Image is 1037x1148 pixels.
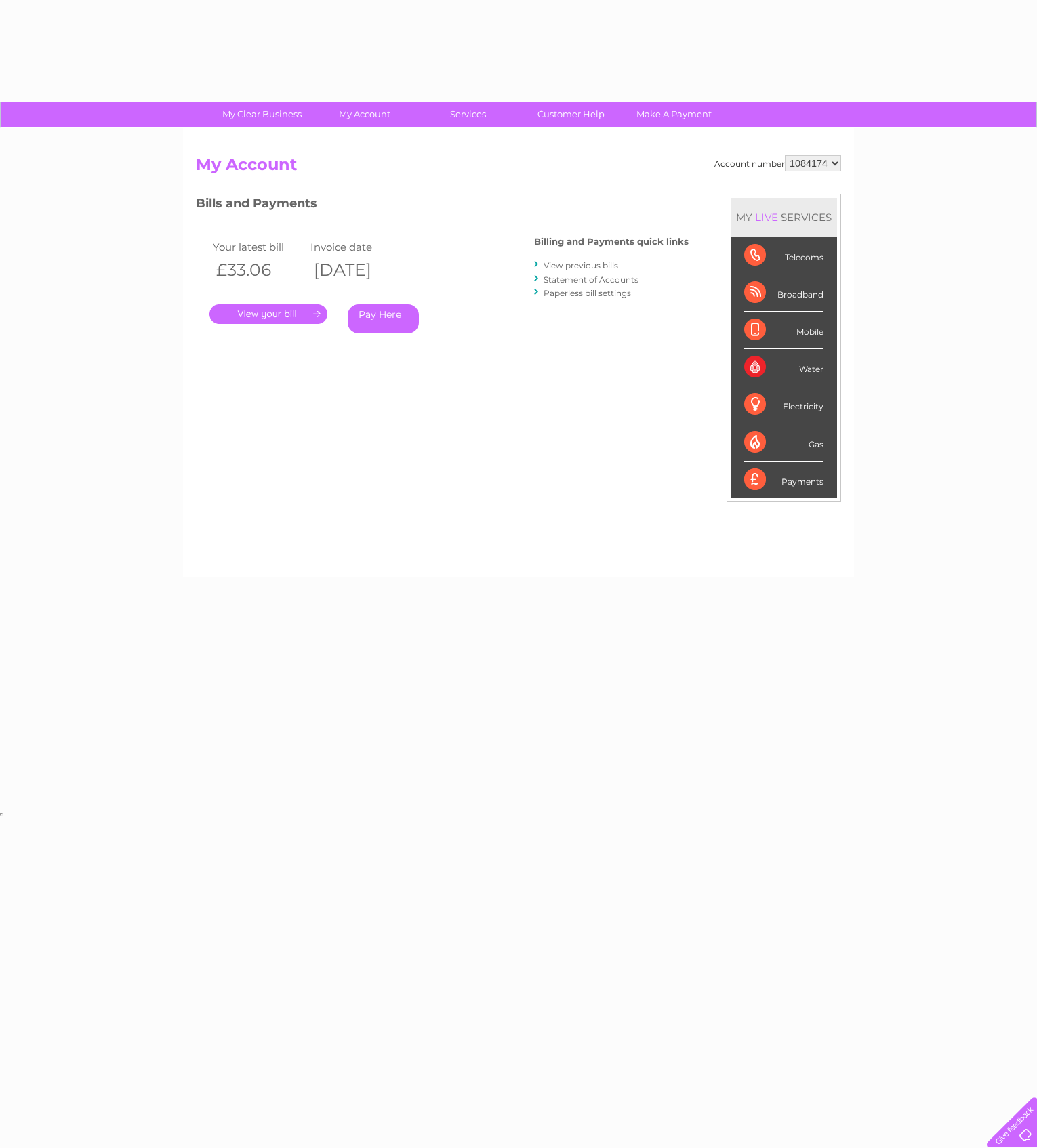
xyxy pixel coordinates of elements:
div: MY SERVICES [731,198,837,237]
div: Telecoms [744,237,823,274]
th: £33.06 [209,256,307,284]
h2: My Account [196,155,841,181]
a: Customer Help [515,102,627,127]
a: . [209,304,327,324]
div: Mobile [744,312,823,349]
a: Services [412,102,524,127]
a: Statement of Accounts [544,274,638,285]
div: Gas [744,424,823,462]
th: [DATE] [307,256,405,284]
div: Payments [744,462,823,498]
a: Paperless bill settings [544,288,631,298]
div: Electricity [744,386,823,424]
div: Broadband [744,274,823,312]
div: LIVE [752,211,781,224]
h4: Billing and Payments quick links [534,237,689,247]
a: Pay Here [348,304,419,333]
td: Invoice date [307,238,405,256]
td: Your latest bill [209,238,307,256]
div: Water [744,349,823,386]
h3: Bills and Payments [196,194,689,218]
div: Account number [714,155,841,171]
a: View previous bills [544,260,618,270]
a: My Account [309,102,421,127]
a: Make A Payment [618,102,730,127]
a: My Clear Business [206,102,318,127]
